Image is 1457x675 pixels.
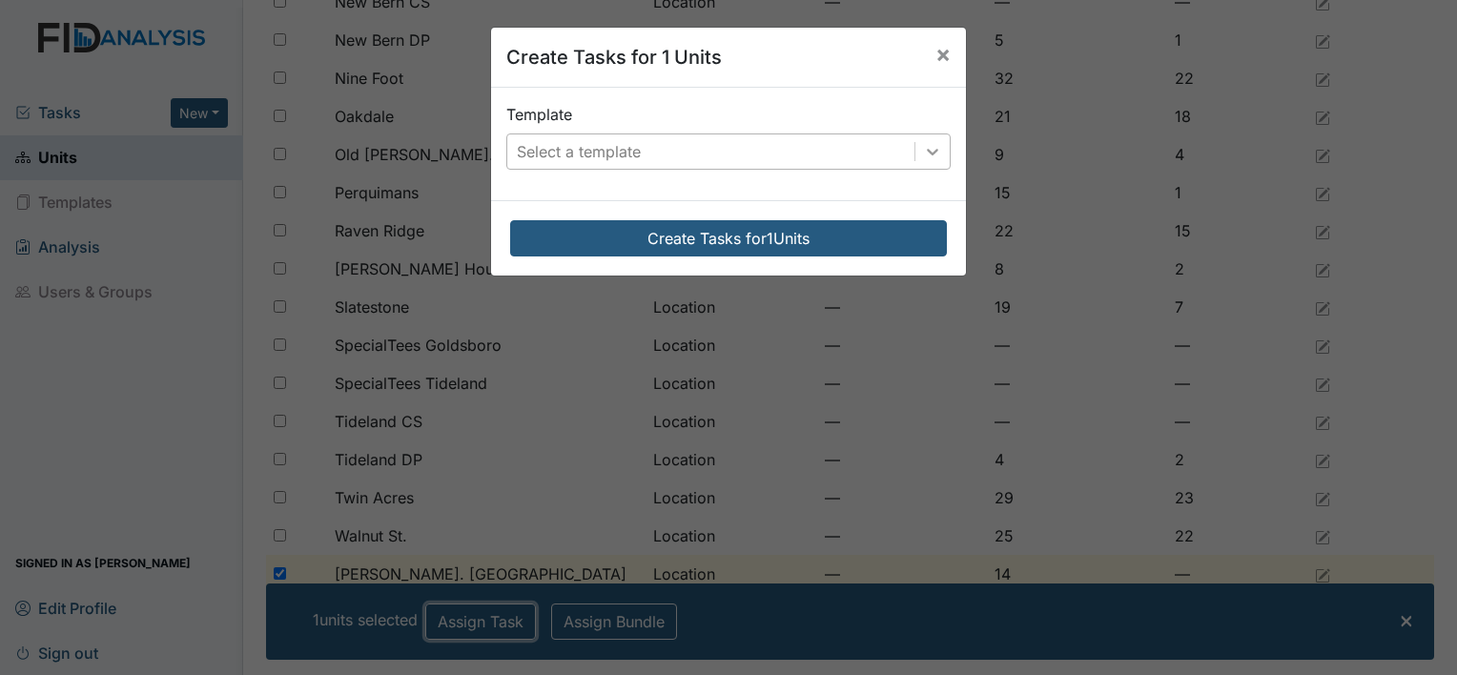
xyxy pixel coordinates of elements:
[517,140,641,163] div: Select a template
[920,28,966,81] button: Close
[510,220,947,256] button: Create Tasks for1Units
[506,43,722,72] h5: Create Tasks for 1 Units
[935,40,951,68] span: ×
[506,103,572,126] label: Template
